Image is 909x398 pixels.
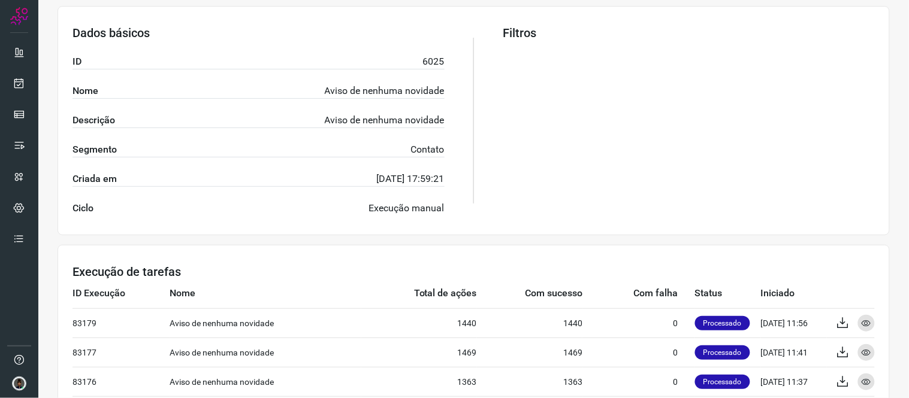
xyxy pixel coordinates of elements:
img: d44150f10045ac5288e451a80f22ca79.png [12,376,26,391]
td: Com falha [582,279,695,308]
label: Nome [73,84,98,98]
p: Processado [695,316,750,330]
td: 0 [582,367,695,396]
label: Ciclo [73,201,93,215]
h3: Filtros [503,26,875,40]
td: 1363 [361,367,477,396]
h3: Execução de tarefas [73,265,875,279]
p: 6025 [423,54,445,69]
label: Descrição [73,113,115,127]
td: [DATE] 11:37 [761,367,827,396]
td: 0 [582,338,695,367]
td: Aviso de nenhuma novidade [170,338,361,367]
p: Aviso de nenhuma novidade [325,113,445,127]
td: Total de ações [361,279,477,308]
p: Processado [695,375,750,389]
td: 83176 [73,367,170,396]
td: Com sucesso [477,279,583,308]
img: Logo [10,7,28,25]
td: Iniciado [761,279,827,308]
td: 83179 [73,308,170,338]
td: 1363 [477,367,583,396]
td: [DATE] 11:56 [761,308,827,338]
td: Status [695,279,761,308]
td: Aviso de nenhuma novidade [170,367,361,396]
td: 1469 [477,338,583,367]
label: Criada em [73,172,117,186]
td: 1440 [361,308,477,338]
p: Contato [411,142,445,157]
td: ID Execução [73,279,170,308]
label: Segmento [73,142,117,157]
td: [DATE] 11:41 [761,338,827,367]
p: Processado [695,345,750,360]
p: Aviso de nenhuma novidade [325,84,445,98]
h3: Dados básicos [73,26,445,40]
label: ID [73,54,81,69]
td: 83177 [73,338,170,367]
td: 1440 [477,308,583,338]
td: Nome [170,279,361,308]
p: Execução manual [369,201,445,215]
td: 0 [582,308,695,338]
td: Aviso de nenhuma novidade [170,308,361,338]
td: 1469 [361,338,477,367]
p: [DATE] 17:59:21 [377,172,445,186]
